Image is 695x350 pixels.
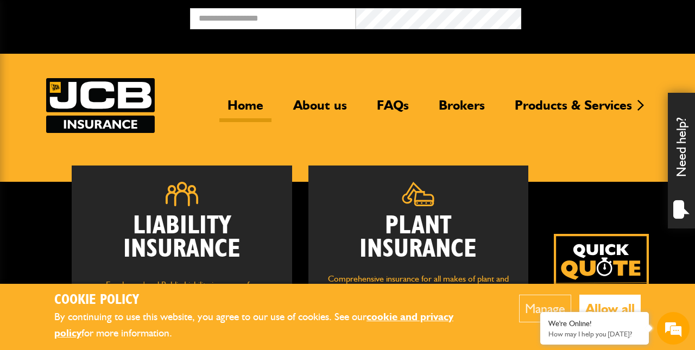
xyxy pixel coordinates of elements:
[431,97,493,122] a: Brokers
[46,78,155,133] a: JCB Insurance Services
[548,330,641,338] p: How may I help you today?
[554,234,649,329] img: Quick Quote
[46,78,155,133] img: JCB Insurance Services logo
[325,272,513,327] p: Comprehensive insurance for all makes of plant and machinery, including owned and hired in equipm...
[285,97,355,122] a: About us
[54,292,486,309] h2: Cookie Policy
[668,93,695,228] div: Need help?
[507,97,640,122] a: Products & Services
[88,214,276,267] h2: Liability Insurance
[521,8,687,25] button: Broker Login
[88,278,276,339] p: Employers' and Public Liability insurance for groundworks, plant hire, light civil engineering, d...
[548,319,641,328] div: We're Online!
[219,97,271,122] a: Home
[554,234,649,329] a: Get your insurance quote isn just 2-minutes
[54,309,486,342] p: By continuing to use this website, you agree to our use of cookies. See our for more information.
[579,295,641,322] button: Allow all
[325,214,513,261] h2: Plant Insurance
[369,97,417,122] a: FAQs
[519,295,571,322] button: Manage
